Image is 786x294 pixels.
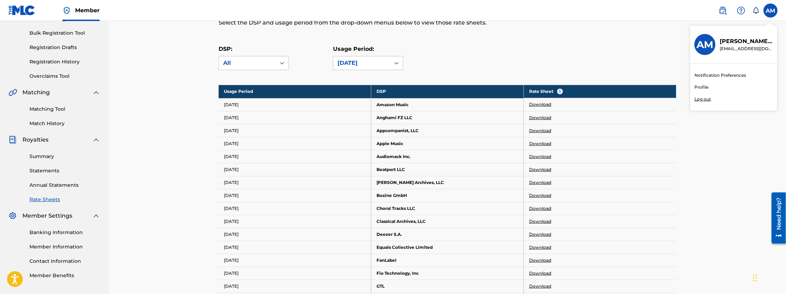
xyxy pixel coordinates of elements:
[371,137,524,150] td: Apple Music
[219,98,371,111] td: [DATE]
[529,218,551,225] a: Download
[29,120,100,127] a: Match History
[219,124,371,137] td: [DATE]
[29,229,100,236] a: Banking Information
[92,212,100,220] img: expand
[697,39,713,51] h3: AM
[737,6,745,15] img: help
[92,136,100,144] img: expand
[219,19,571,27] p: Select the DSP and usage period from the drop-down menus below to view those rate sheets.
[22,136,48,144] span: Royalties
[8,88,17,97] img: Matching
[29,153,100,160] a: Summary
[29,272,100,279] a: Member Benefits
[371,150,524,163] td: Audiomack Inc.
[371,85,524,98] th: DSP
[529,166,551,173] a: Download
[219,150,371,163] td: [DATE]
[219,254,371,267] td: [DATE]
[62,6,71,15] img: Top Rightsholder
[529,270,551,276] a: Download
[529,101,551,108] a: Download
[333,46,374,52] label: Usage Period:
[371,176,524,189] td: [PERSON_NAME] Archives, LLC
[734,4,748,18] div: Help
[219,111,371,124] td: [DATE]
[219,202,371,215] td: [DATE]
[557,89,563,94] span: i
[219,280,371,293] td: [DATE]
[371,254,524,267] td: FanLabel
[219,163,371,176] td: [DATE]
[371,98,524,111] td: Amazon Music
[29,196,100,203] a: Rate Sheets
[8,5,35,15] img: MLC Logo
[219,189,371,202] td: [DATE]
[8,136,17,144] img: Royalties
[29,105,100,113] a: Matching Tool
[529,231,551,238] a: Download
[8,212,17,220] img: Member Settings
[694,84,708,90] a: Profile
[219,215,371,228] td: [DATE]
[338,59,386,67] div: [DATE]
[719,6,727,15] img: search
[694,96,711,102] p: Log out
[529,153,551,160] a: Download
[371,124,524,137] td: Appcompanist, LLC
[219,176,371,189] td: [DATE]
[753,267,757,288] div: Drag
[29,29,100,37] a: Bulk Registration Tool
[223,59,272,67] div: All
[29,182,100,189] a: Annual Statements
[29,258,100,265] a: Contact Information
[529,283,551,289] a: Download
[371,215,524,228] td: Classical Archives, LLC
[22,88,50,97] span: Matching
[766,190,786,246] iframe: Resource Center
[219,85,371,98] th: Usage Period
[92,88,100,97] img: expand
[529,205,551,212] a: Download
[371,267,524,280] td: Fio Technology, Inc
[529,192,551,199] a: Download
[219,228,371,241] td: [DATE]
[29,58,100,66] a: Registration History
[371,111,524,124] td: Anghami FZ LLC
[371,202,524,215] td: Choral Tracks LLC
[694,72,746,78] a: Notification Preferences
[29,167,100,175] a: Statements
[764,4,778,18] div: User Menu
[219,46,232,52] label: DSP:
[29,73,100,80] a: Overclaims Tool
[29,243,100,251] a: Member Information
[529,115,551,121] a: Download
[219,241,371,254] td: [DATE]
[22,212,72,220] span: Member Settings
[720,46,773,52] p: darealjaetrilla@gmail.com
[529,257,551,264] a: Download
[720,37,773,46] p: Anthony Martin Jr.
[371,163,524,176] td: Beatport LLC
[752,7,759,14] div: Notifications
[529,244,551,251] a: Download
[524,85,676,98] th: Rate Sheet
[529,179,551,186] a: Download
[529,128,551,134] a: Download
[751,260,786,294] iframe: Chat Widget
[529,141,551,147] a: Download
[371,189,524,202] td: Boxine GmbH
[219,137,371,150] td: [DATE]
[219,267,371,280] td: [DATE]
[371,280,524,293] td: GTL
[75,6,100,14] span: Member
[371,228,524,241] td: Deezer S.A.
[371,241,524,254] td: Equals Collective Limited
[29,44,100,51] a: Registration Drafts
[716,4,730,18] a: Public Search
